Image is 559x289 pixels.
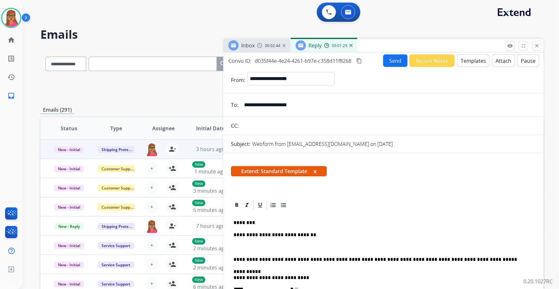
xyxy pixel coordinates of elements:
span: New - Initial [54,165,84,172]
mat-icon: person_add [169,165,176,172]
button: Secure Notes [409,54,455,67]
span: New - Initial [54,242,84,249]
p: New [192,200,205,206]
p: 0.20.1027RC [523,277,553,285]
mat-icon: search [219,60,227,68]
img: avatar [2,9,20,27]
mat-icon: inbox [7,92,15,100]
span: Status [61,124,77,132]
span: Customer Support [98,185,139,191]
span: + [150,184,153,191]
p: From: [231,76,245,84]
span: New - Initial [54,185,84,191]
span: Inbox [241,42,255,49]
mat-icon: list_alt [7,55,15,62]
span: 1 minute ago [194,168,226,175]
p: Subject: [231,140,250,148]
button: Send [383,54,407,67]
p: New [192,238,205,245]
span: Customer Support [98,204,139,211]
span: Shipping Protection [98,223,142,230]
span: d035f44e-4e24-4261-b97e-c358d11f8268 [255,57,351,64]
p: New [192,161,205,168]
div: Bold [232,200,242,210]
span: + [150,280,153,287]
button: + [145,239,158,252]
mat-icon: person_add [169,261,176,268]
span: 3 minutes ago [193,187,227,194]
p: CC: [231,122,239,130]
span: New - Initial [54,204,84,211]
button: + [145,181,158,194]
mat-icon: close [534,43,540,49]
span: New - Initial [54,261,84,268]
p: Webform from [EMAIL_ADDRESS][DOMAIN_NAME] on [DATE] [252,140,393,148]
button: Pause [517,54,539,67]
span: Type [110,124,122,132]
span: Initial Date [196,124,225,132]
button: + [145,200,158,213]
p: New [192,257,205,264]
span: + [150,203,153,211]
p: To: [231,101,238,109]
mat-icon: person_add [169,241,176,249]
span: Service Support [98,261,134,268]
span: Service Support [98,281,134,287]
mat-icon: person_add [169,184,176,191]
button: Attach [492,54,515,67]
mat-icon: person_add [169,280,176,287]
span: New - Reply [54,223,84,230]
button: x [314,167,316,175]
span: + [150,165,153,172]
span: + [150,261,153,268]
span: 00:01:29 [332,43,347,48]
span: 3 hours ago [196,146,225,153]
span: New - Initial [54,146,84,153]
mat-icon: history [7,73,15,81]
img: agent-avatar [145,220,158,233]
span: 2 minutes ago [193,264,227,271]
span: 00:02:44 [265,43,280,48]
span: Shipping Protection [98,146,142,153]
div: Underline [255,200,265,210]
span: Extend: Standard Template [231,166,327,176]
h2: Emails [40,28,544,41]
p: New [192,277,205,283]
div: Bullet List [279,200,288,210]
mat-icon: fullscreen [521,43,526,49]
button: Templates [457,54,489,67]
span: Customer Support [98,165,139,172]
mat-icon: remove_red_eye [507,43,513,49]
button: + [145,258,158,271]
div: Italic [242,200,252,210]
img: agent-avatar [145,143,158,156]
mat-icon: content_copy [356,58,362,64]
span: 7 hours ago [196,222,225,229]
p: New [192,181,205,187]
span: Assignee [152,124,175,132]
mat-icon: person_remove [169,222,176,230]
span: 2 minutes ago [193,245,227,252]
div: Ordered List [268,200,278,210]
span: Service Support [98,242,134,249]
span: Reply [308,42,322,49]
span: New - Initial [54,281,84,287]
span: + [150,241,153,249]
p: Emails (291) [40,106,74,114]
mat-icon: person_add [169,203,176,211]
span: 5 minutes ago [193,206,227,213]
mat-icon: person_remove [169,145,176,153]
button: + [145,162,158,175]
mat-icon: home [7,36,15,44]
p: Convo ID: [228,57,251,65]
